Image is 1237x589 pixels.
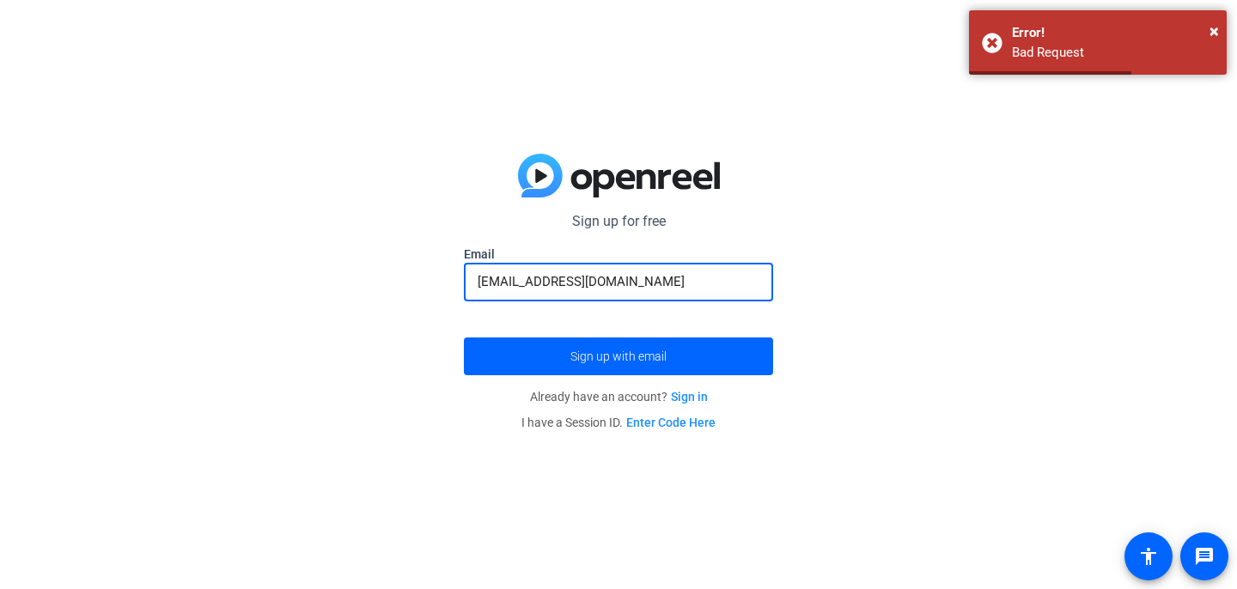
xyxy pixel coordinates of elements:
[671,390,708,404] a: Sign in
[626,416,716,429] a: Enter Code Here
[530,390,708,404] span: Already have an account?
[1194,546,1215,567] mat-icon: message
[1012,43,1214,63] div: Bad Request
[464,246,773,263] label: Email
[1210,21,1219,41] span: ×
[464,211,773,232] p: Sign up for free
[1138,546,1159,567] mat-icon: accessibility
[464,337,773,375] button: Sign up with email
[1012,23,1214,43] div: Error!
[521,416,716,429] span: I have a Session ID.
[1210,18,1219,44] button: Close
[478,271,759,292] input: Enter Email Address
[518,154,720,198] img: blue-gradient.svg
